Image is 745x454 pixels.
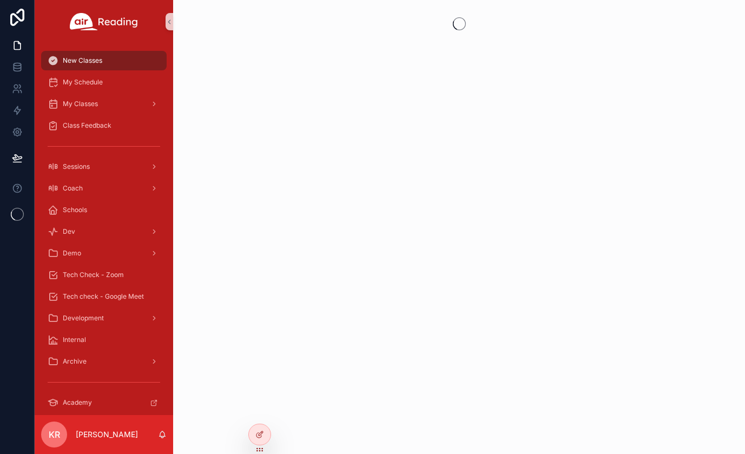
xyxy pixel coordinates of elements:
a: Demo [41,244,167,263]
span: Dev [63,227,75,236]
span: Archive [63,357,87,366]
span: My Schedule [63,78,103,87]
a: Schools [41,200,167,220]
a: My Classes [41,94,167,114]
span: Coach [63,184,83,193]
div: scrollable content [35,43,173,415]
a: Internal [41,330,167,350]
span: Internal [63,335,86,344]
a: Archive [41,352,167,371]
a: Development [41,308,167,328]
span: Tech Check - Zoom [63,271,124,279]
a: Class Feedback [41,116,167,135]
a: Dev [41,222,167,241]
span: Demo [63,249,81,258]
span: Schools [63,206,87,214]
a: New Classes [41,51,167,70]
span: Academy [63,398,92,407]
span: Development [63,314,104,323]
span: Tech check - Google Meet [63,292,144,301]
span: New Classes [63,56,102,65]
span: Sessions [63,162,90,171]
span: Class Feedback [63,121,111,130]
img: App logo [70,13,138,30]
a: My Schedule [41,73,167,92]
a: Coach [41,179,167,198]
a: Sessions [41,157,167,176]
a: Tech Check - Zoom [41,265,167,285]
a: Tech check - Google Meet [41,287,167,306]
a: Academy [41,393,167,412]
p: [PERSON_NAME] [76,429,138,440]
span: My Classes [63,100,98,108]
span: KR [49,428,60,441]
